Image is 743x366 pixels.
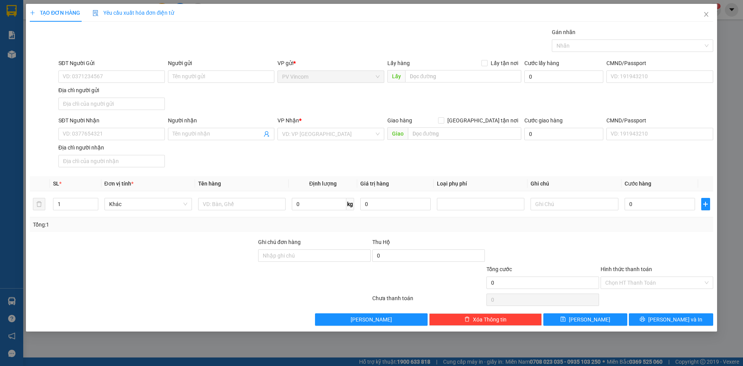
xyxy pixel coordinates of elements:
[351,315,392,324] span: [PERSON_NAME]
[434,176,527,191] th: Loại phụ phí
[601,266,652,272] label: Hình thức thanh toán
[168,59,274,67] div: Người gửi
[703,11,709,17] span: close
[387,117,412,124] span: Giao hàng
[360,198,431,210] input: 0
[92,10,174,16] span: Yêu cầu xuất hóa đơn điện tử
[109,198,187,210] span: Khác
[524,128,603,140] input: Cước giao hàng
[701,198,710,210] button: plus
[30,10,35,15] span: plus
[640,316,645,323] span: printer
[702,201,709,207] span: plus
[58,98,165,110] input: Địa chỉ của người gửi
[264,131,270,137] span: user-add
[198,180,221,187] span: Tên hàng
[258,239,301,245] label: Ghi chú đơn hàng
[53,180,60,187] span: SL
[58,155,165,167] input: Địa chỉ của người nhận
[648,315,702,324] span: [PERSON_NAME] và In
[387,127,408,140] span: Giao
[552,29,575,35] label: Gán nhãn
[278,59,384,67] div: VP gửi
[278,117,300,124] span: VP Nhận
[309,180,337,187] span: Định lượng
[473,315,507,324] span: Xóa Thông tin
[625,180,651,187] span: Cước hàng
[346,198,354,210] span: kg
[524,60,559,66] label: Cước lấy hàng
[606,59,713,67] div: CMND/Passport
[444,116,521,125] span: [GEOGRAPHIC_DATA] tận nơi
[464,316,470,323] span: delete
[58,143,165,152] div: Địa chỉ người nhận
[606,116,713,125] div: CMND/Passport
[387,60,410,66] span: Lấy hàng
[58,116,165,125] div: SĐT Người Nhận
[371,294,486,308] div: Chưa thanh toán
[629,313,713,326] button: printer[PERSON_NAME] và In
[30,10,80,16] span: TẠO ĐƠN HÀNG
[543,313,627,326] button: save[PERSON_NAME]
[524,70,603,83] input: Cước lấy hàng
[282,71,380,82] span: PV Vincom
[569,315,611,324] span: [PERSON_NAME]
[531,198,618,210] input: Ghi Chú
[488,59,521,67] span: Lấy tận nơi
[33,198,45,210] button: delete
[168,116,274,125] div: Người nhận
[33,220,287,229] div: Tổng: 1
[315,313,428,326] button: [PERSON_NAME]
[408,127,521,140] input: Dọc đường
[528,176,621,191] th: Ghi chú
[104,180,134,187] span: Đơn vị tính
[524,117,563,124] label: Cước giao hàng
[387,70,405,82] span: Lấy
[198,198,286,210] input: VD: Bàn, Ghế
[405,70,521,82] input: Dọc đường
[695,4,717,26] button: Close
[360,180,389,187] span: Giá trị hàng
[92,10,99,16] img: icon
[372,239,390,245] span: Thu Hộ
[561,316,566,323] span: save
[486,266,512,272] span: Tổng cước
[258,249,371,262] input: Ghi chú đơn hàng
[58,59,165,67] div: SĐT Người Gửi
[58,86,165,95] div: Địa chỉ người gửi
[430,313,542,326] button: deleteXóa Thông tin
